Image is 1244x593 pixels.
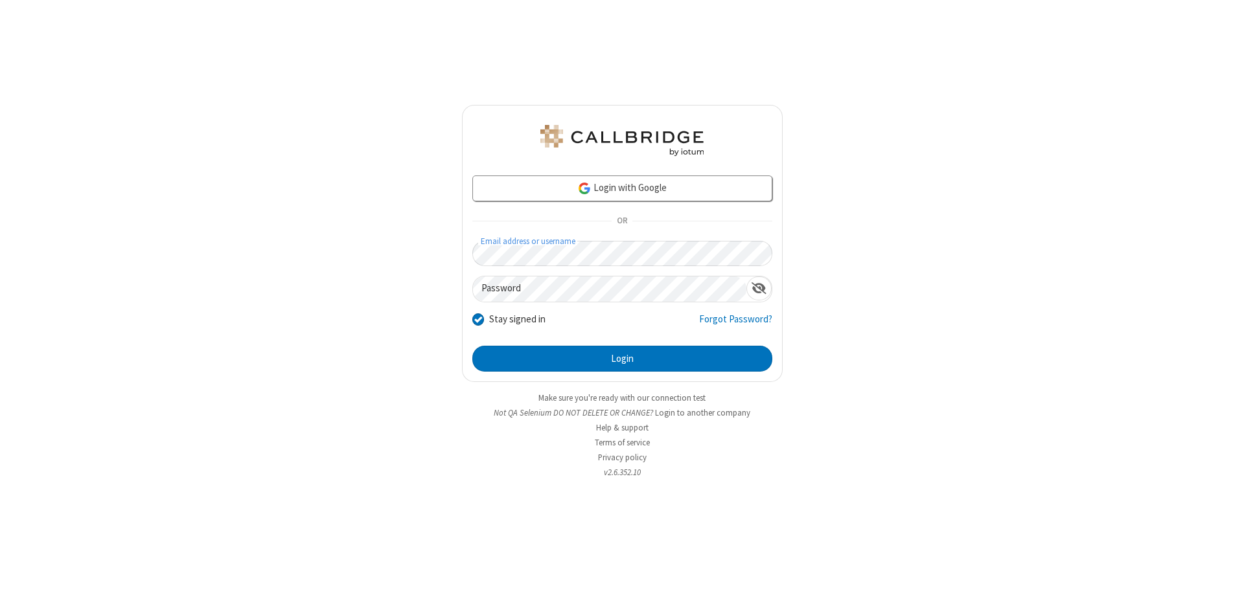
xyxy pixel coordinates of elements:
img: google-icon.png [577,181,592,196]
a: Terms of service [595,437,650,448]
a: Help & support [596,422,649,433]
li: Not QA Selenium DO NOT DELETE OR CHANGE? [462,407,783,419]
li: v2.6.352.10 [462,466,783,478]
img: QA Selenium DO NOT DELETE OR CHANGE [538,125,706,156]
span: OR [612,212,632,230]
input: Password [473,276,746,302]
div: Show password [746,276,772,300]
a: Make sure you're ready with our connection test [538,392,706,403]
input: Email address or username [472,241,772,266]
button: Login [472,346,772,372]
a: Privacy policy [598,452,647,463]
label: Stay signed in [489,312,546,327]
a: Forgot Password? [699,312,772,337]
a: Login with Google [472,175,772,201]
button: Login to another company [655,407,750,419]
